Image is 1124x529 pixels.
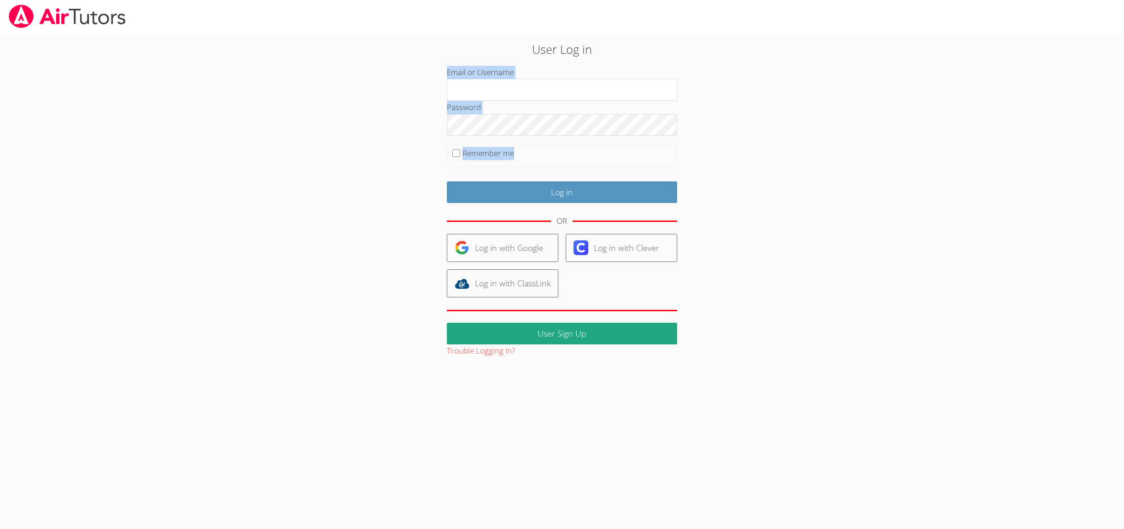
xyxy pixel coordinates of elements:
label: Remember me [462,148,514,158]
a: Log in with ClassLink [447,269,558,297]
div: OR [556,215,567,228]
a: Log in with Google [447,234,558,262]
a: User Sign Up [447,323,677,344]
h2: User Log in [258,41,866,58]
input: Log in [447,181,677,203]
img: classlink-logo-d6bb404cc1216ec64c9a2012d9dc4662098be43eaf13dc465df04b49fa7ab582.svg [455,276,469,291]
label: Email or Username [447,67,514,77]
img: clever-logo-6eab21bc6e7a338710f1a6ff85c0baf02591cd810cc4098c63d3a4b26e2feb20.svg [574,240,588,255]
a: Log in with Clever [566,234,677,262]
img: airtutors_banner-c4298cdbf04f3fff15de1276eac7730deb9818008684d7c2e4769d2f7ddbe033.png [8,5,127,28]
label: Password [447,102,481,112]
button: Trouble Logging In? [447,344,515,358]
img: google-logo-50288ca7cdecda66e5e0955fdab243c47b7ad437acaf1139b6f446037453330a.svg [455,240,469,255]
